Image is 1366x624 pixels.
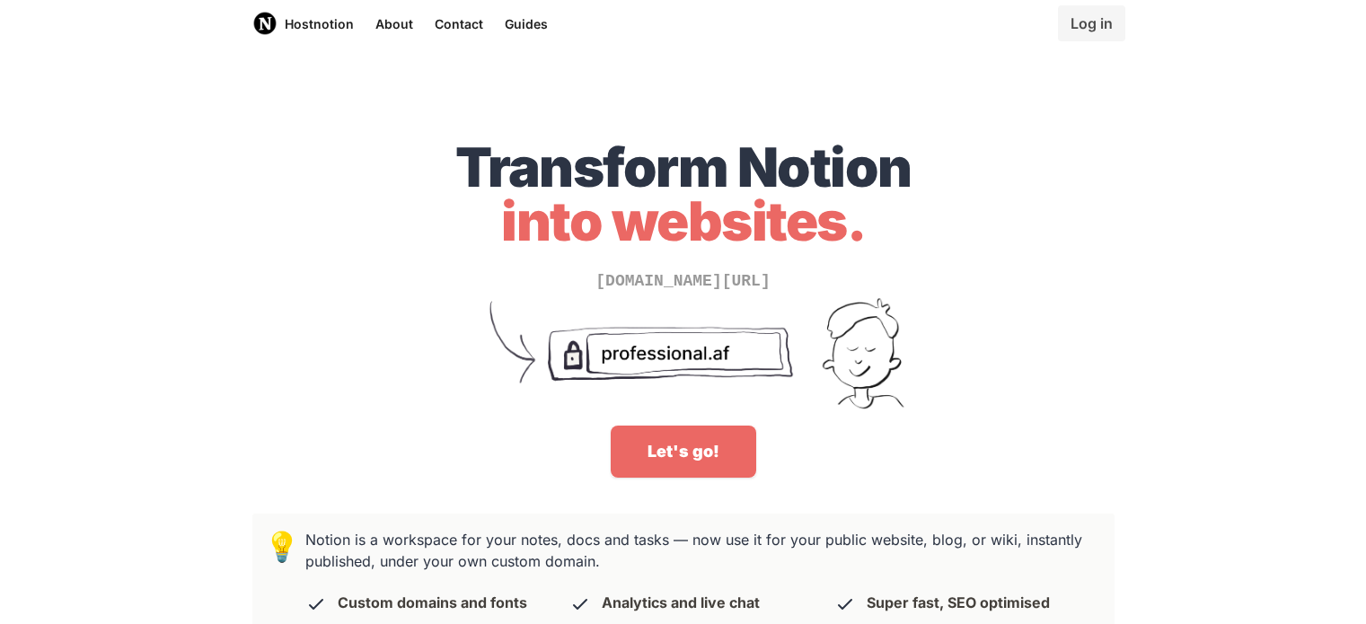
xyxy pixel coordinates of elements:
[611,426,756,478] a: Let's go!
[867,593,1050,611] p: Super fast, SEO optimised
[501,189,865,253] span: into websites.
[459,294,908,426] img: Turn unprofessional Notion URLs into your sexy domain
[300,529,1099,615] h3: Notion is a workspace for your notes, docs and tasks — now use it for your public website, blog, ...
[1058,5,1125,41] a: Log in
[595,272,770,290] span: [DOMAIN_NAME][URL]
[252,140,1115,248] h1: Transform Notion
[252,11,278,36] img: Host Notion logo
[264,529,300,565] span: 💡
[602,593,760,611] p: Analytics and live chat
[338,593,527,611] p: Custom domains and fonts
